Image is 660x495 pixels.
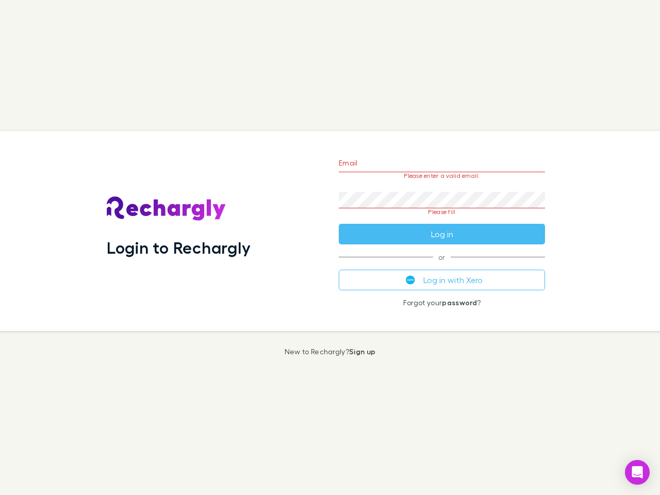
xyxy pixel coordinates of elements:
p: Forgot your ? [339,299,545,307]
p: Please enter a valid email. [339,172,545,179]
div: Open Intercom Messenger [625,460,650,485]
p: Please fill [339,208,545,216]
button: Log in [339,224,545,244]
a: Sign up [349,347,375,356]
button: Log in with Xero [339,270,545,290]
a: password [442,298,477,307]
h1: Login to Rechargly [107,238,251,257]
img: Rechargly's Logo [107,196,226,221]
img: Xero's logo [406,275,415,285]
p: New to Rechargly? [285,348,376,356]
